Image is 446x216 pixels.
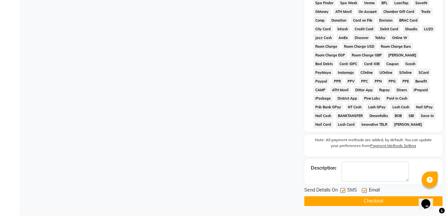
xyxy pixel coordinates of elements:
[313,25,333,33] span: City Card
[422,25,435,33] span: LUZO
[336,25,350,33] span: bKash
[378,25,400,33] span: Debit Card
[393,112,404,120] span: BOB
[332,77,343,85] span: PPR
[342,43,377,50] span: Room Charge USD
[387,77,398,85] span: PPG
[387,51,419,59] span: [PERSON_NAME]
[373,77,384,85] span: PPN
[336,121,357,128] span: Lash Card
[403,60,418,67] span: Gcash
[360,121,390,128] span: Innovative TELR
[313,95,333,102] span: iPackage
[397,16,420,24] span: BRAC Card
[313,43,340,50] span: Room Charge
[392,121,424,128] span: [PERSON_NAME]
[338,60,360,67] span: Card: IDFC
[414,103,435,111] span: Nail GPay
[311,137,436,152] label: Note: All payment methods are added, by default. You can update your preferences from
[359,77,370,85] span: PPC
[313,112,333,120] span: Nail Cash
[313,60,335,67] span: Bad Debts
[413,77,429,85] span: Benefit
[313,121,333,128] span: Nail Card
[353,86,375,93] span: Dittor App
[419,190,440,210] iframe: chat widget
[412,86,430,93] span: iPrepaid
[313,16,327,24] span: Comp
[362,60,382,67] span: Card: IOB
[336,95,360,102] span: District App
[353,25,376,33] span: Credit Card
[347,187,357,195] span: SMS
[369,187,380,195] span: Email
[313,86,328,93] span: CAMP
[346,103,364,111] span: NT Cash
[313,69,333,76] span: PayMaya
[379,43,413,50] span: Room Charge Euro
[384,60,401,67] span: Coupon
[330,86,351,93] span: ATH Movil
[346,77,357,85] span: PPV
[313,8,331,15] span: GMoney
[417,69,431,76] span: SCard
[311,165,337,172] div: Description:
[337,34,350,41] span: AmEx
[390,103,411,111] span: Lash Cash
[377,16,395,24] span: Envision
[351,16,375,24] span: Card on File
[313,77,329,85] span: Paypal
[381,8,417,15] span: Chamber Gift Card
[313,51,347,59] span: Room Charge EGP
[373,34,388,41] span: Tabby
[390,34,410,41] span: Online W
[336,69,356,76] span: Instamojo
[304,196,443,206] button: Checkout
[407,112,416,120] span: SBI
[304,187,338,195] span: Send Details On
[385,95,410,102] span: Paid in Cash
[377,86,392,93] span: Rupay
[336,112,365,120] span: BANKTANSFER
[329,16,349,24] span: Donation
[313,103,343,111] span: Pnb Bank GPay
[395,86,409,93] span: Diners
[419,112,436,120] span: Save-In
[400,77,411,85] span: PPE
[333,8,354,15] span: ATH Movil
[370,143,416,149] label: Payment Methods Setting
[419,8,433,15] span: Trade
[397,69,414,76] span: SOnline
[313,34,334,41] span: Jazz Cash
[378,69,395,76] span: UOnline
[366,103,388,111] span: Lash GPay
[350,51,384,59] span: Room Charge GBP
[357,8,379,15] span: On Account
[362,95,382,102] span: Pine Labs
[368,112,390,120] span: Dreamfolks
[403,25,420,33] span: Shoutlo
[359,69,375,76] span: COnline
[353,34,371,41] span: Discover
